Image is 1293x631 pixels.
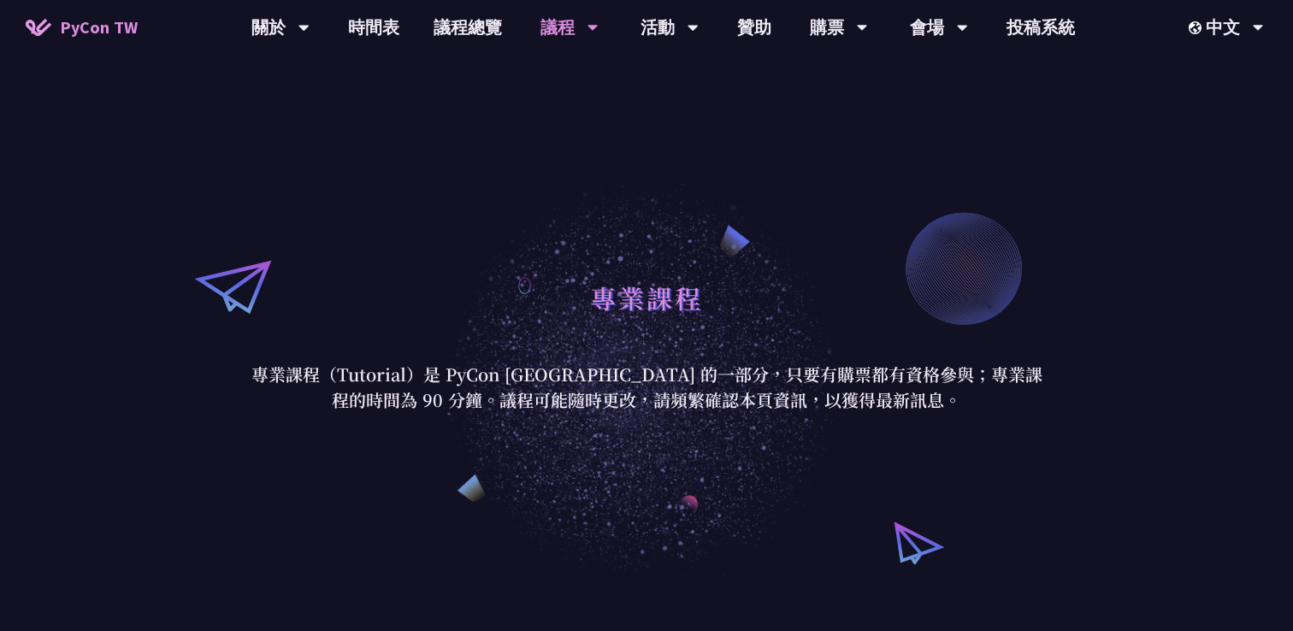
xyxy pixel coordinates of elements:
[60,15,138,40] span: PyCon TW
[9,6,155,49] a: PyCon TW
[590,272,703,323] h1: 專業課程
[26,19,51,36] img: Home icon of PyCon TW 2025
[249,362,1044,413] p: 專業課程（Tutorial）是 PyCon [GEOGRAPHIC_DATA] 的一部分，只要有購票都有資格參與；專業課程的時間為 90 分鐘。議程可能隨時更改，請頻繁確認本頁資訊，以獲得最新訊息。
[1189,21,1206,34] img: Locale Icon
